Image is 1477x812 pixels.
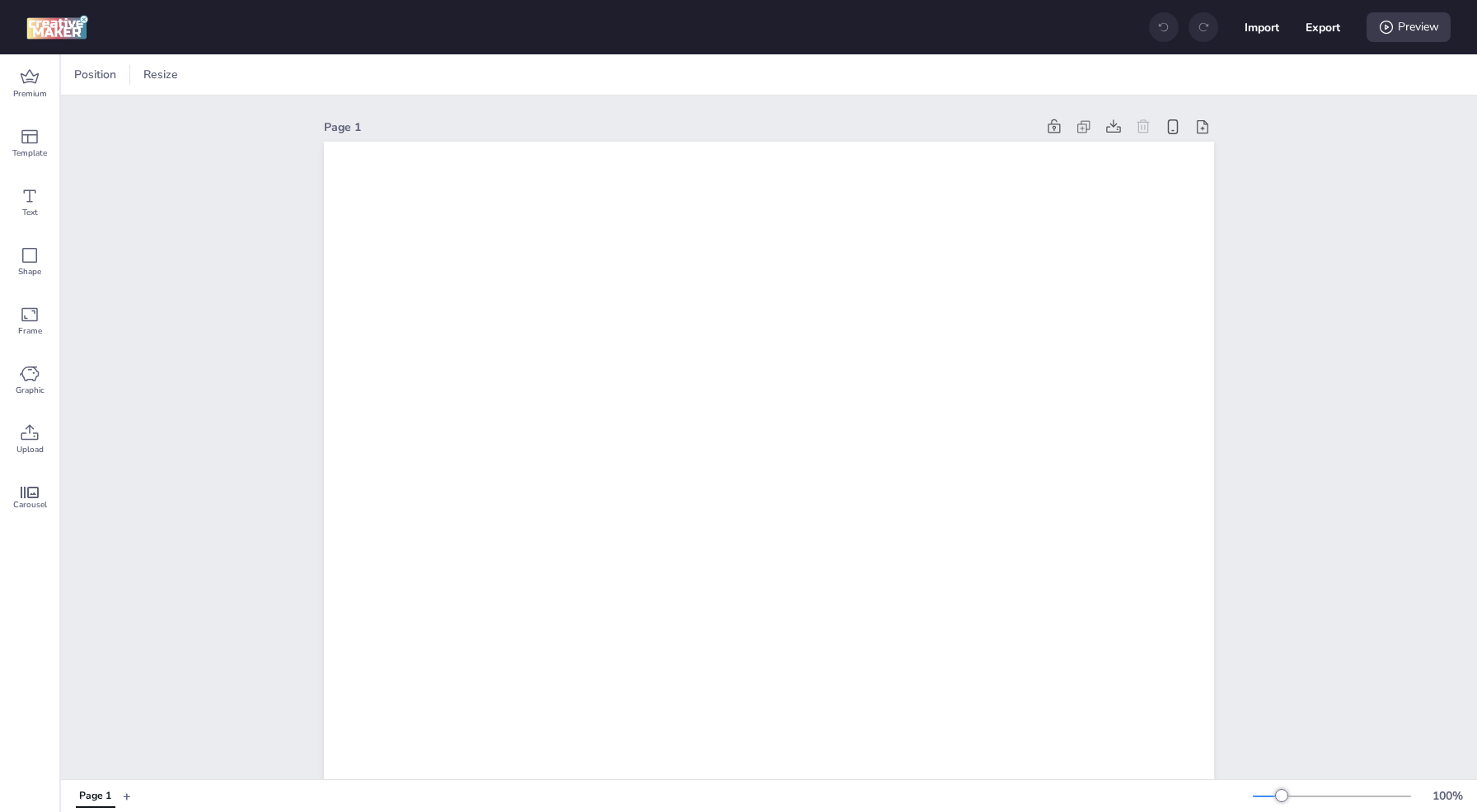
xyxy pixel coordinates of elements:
span: Shape [18,265,41,278]
span: Resize [140,66,181,83]
button: Import [1245,10,1279,44]
span: Position [71,66,120,83]
div: Preview [1367,12,1451,42]
div: Page 1 [79,789,111,804]
span: Carousel [13,498,47,511]
div: Tabs [68,782,123,810]
span: Frame [18,324,42,338]
span: Graphic [16,384,45,397]
button: + [123,782,131,810]
span: Text [22,206,38,219]
div: 100 % [1428,787,1467,805]
div: Page 1 [324,119,1036,136]
span: Template [12,147,47,160]
button: Export [1306,10,1340,44]
span: Premium [13,87,47,100]
img: logo Creative Maker [26,15,88,40]
span: Upload [16,443,44,456]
